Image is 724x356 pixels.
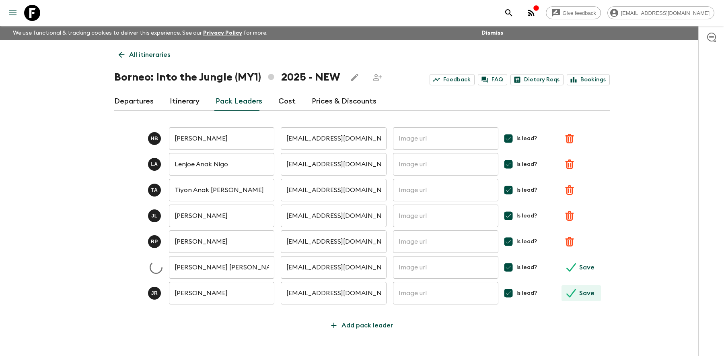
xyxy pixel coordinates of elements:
p: T A [151,187,158,193]
p: R P [151,238,158,245]
button: Edit this itinerary [347,69,363,85]
a: All itineraries [114,47,175,63]
input: Pack leader's full name [169,179,274,201]
p: J L [151,213,157,219]
button: Add pack leader [325,317,399,333]
button: search adventures [501,5,517,21]
a: Give feedback [546,6,601,19]
input: Image url [393,127,498,150]
input: Pack leader's full name [169,127,274,150]
input: Pack leader's full name [169,282,274,304]
input: Pack leader's email address [281,153,386,176]
span: Is lead? [516,135,537,143]
p: J R [151,290,158,296]
input: Image url [393,153,498,176]
div: [EMAIL_ADDRESS][DOMAIN_NAME] [607,6,714,19]
a: Dietary Reqs [510,74,564,85]
input: Pack leader's email address [281,179,386,201]
p: L A [151,161,158,168]
p: H B [151,135,158,142]
input: Image url [393,256,498,279]
input: Pack leader's full name [169,205,274,227]
input: Pack leader's email address [281,230,386,253]
input: Pack leader's full name [169,153,274,176]
p: Save [579,263,594,272]
span: Is lead? [516,186,537,194]
span: [EMAIL_ADDRESS][DOMAIN_NAME] [617,10,714,16]
p: Save [579,288,594,298]
input: Pack leader's full name [169,230,274,253]
input: Pack leader's email address [281,205,386,227]
p: All itineraries [129,50,170,60]
h1: Borneo: Into the Jungle (MY1) 2025 - NEW [114,69,340,85]
p: We use functional & tracking cookies to deliver this experience. See our for more. [10,26,271,40]
a: Bookings [567,74,610,85]
button: Save [562,259,601,275]
span: Is lead? [516,212,537,220]
a: Feedback [430,74,475,85]
button: Dismiss [479,27,505,39]
input: Pack leader's full name [169,256,274,279]
span: Is lead? [516,289,537,297]
a: FAQ [478,74,507,85]
input: Pack leader's email address [281,282,386,304]
span: Is lead? [516,263,537,271]
span: Share this itinerary [369,69,385,85]
input: Image url [393,230,498,253]
span: Is lead? [516,160,537,168]
button: menu [5,5,21,21]
p: Add pack leader [341,321,393,330]
a: Departures [114,92,154,111]
button: Save [562,285,601,301]
span: Is lead? [516,238,537,246]
a: Pack Leaders [216,92,262,111]
a: Prices & Discounts [312,92,376,111]
a: Privacy Policy [203,30,242,36]
input: Pack leader's email address [281,127,386,150]
input: Image url [393,179,498,201]
a: Cost [278,92,296,111]
input: Pack leader's email address [281,256,386,279]
span: Give feedback [558,10,601,16]
input: Image url [393,282,498,304]
input: Image url [393,205,498,227]
a: Itinerary [170,92,200,111]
